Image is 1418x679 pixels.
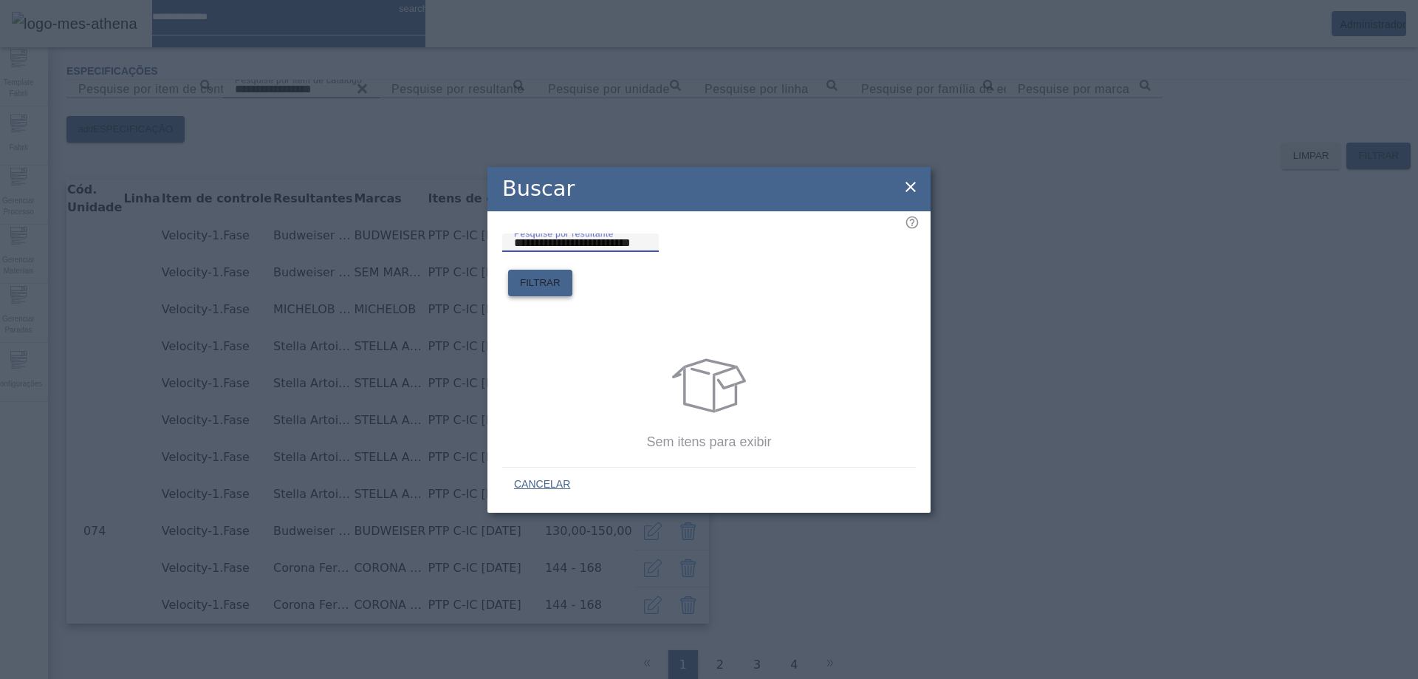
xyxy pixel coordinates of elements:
[508,270,572,296] button: FILTRAR
[514,477,570,492] span: CANCELAR
[520,276,561,290] span: FILTRAR
[514,228,614,238] mat-label: Pesquise por resultante
[506,432,912,452] p: Sem itens para exibir
[502,173,575,205] h2: Buscar
[502,471,582,498] button: CANCELAR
